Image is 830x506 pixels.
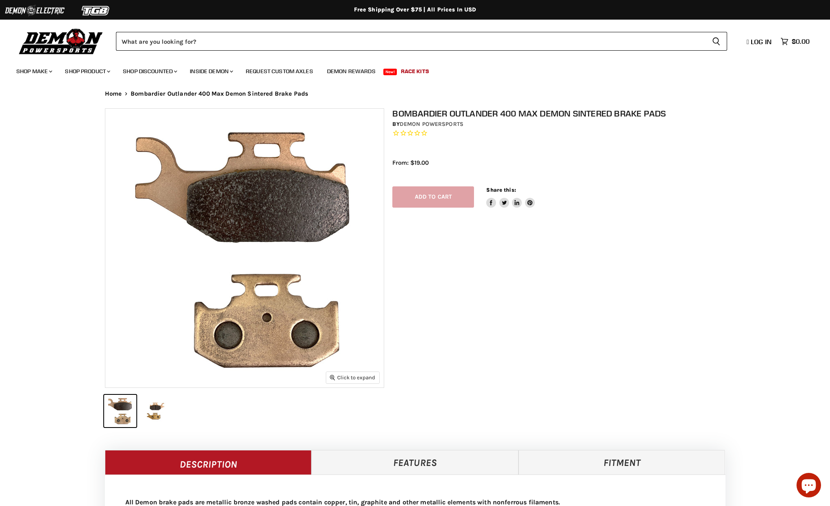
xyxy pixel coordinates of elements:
[518,450,725,475] a: Fitment
[116,32,705,51] input: Search
[794,473,823,499] inbox-online-store-chat: Shopify online store chat
[89,90,742,97] nav: Breadcrumbs
[4,3,65,18] img: Demon Electric Logo 2
[392,108,734,119] h1: Bombardier Outlander 400 Max Demon Sintered Brake Pads
[10,60,808,80] ul: Main menu
[321,63,382,80] a: Demon Rewards
[131,90,308,97] span: Bombardier Outlander 400 Max Demon Sintered Brake Pads
[105,90,122,97] a: Home
[486,187,516,193] span: Share this:
[89,6,742,13] div: Free Shipping Over $75 | All Prices In USD
[116,32,727,51] form: Product
[312,450,518,475] a: Features
[486,186,535,208] aside: Share this:
[326,372,379,383] button: Click to expand
[705,32,727,51] button: Search
[330,374,375,381] span: Click to expand
[392,159,429,166] span: From: $19.00
[240,63,319,80] a: Request Custom Axles
[392,120,734,129] div: by
[16,27,106,56] img: Demon Powersports
[383,69,397,75] span: New!
[184,63,238,80] a: Inside Demon
[105,109,384,387] img: Bombardier Outlander 400 Max Demon Sintered Brake Pads
[10,63,57,80] a: Shop Make
[777,36,814,47] a: $0.00
[392,129,734,138] span: Rated 0.0 out of 5 stars 0 reviews
[792,38,810,45] span: $0.00
[743,38,777,45] a: Log in
[395,63,435,80] a: Race Kits
[139,395,171,427] button: Bombardier Outlander 400 Max Demon Sintered Brake Pads thumbnail
[105,450,312,475] a: Description
[104,395,136,427] button: Bombardier Outlander 400 Max Demon Sintered Brake Pads thumbnail
[117,63,182,80] a: Shop Discounted
[65,3,127,18] img: TGB Logo 2
[400,121,463,128] a: Demon Powersports
[59,63,115,80] a: Shop Product
[751,38,772,46] span: Log in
